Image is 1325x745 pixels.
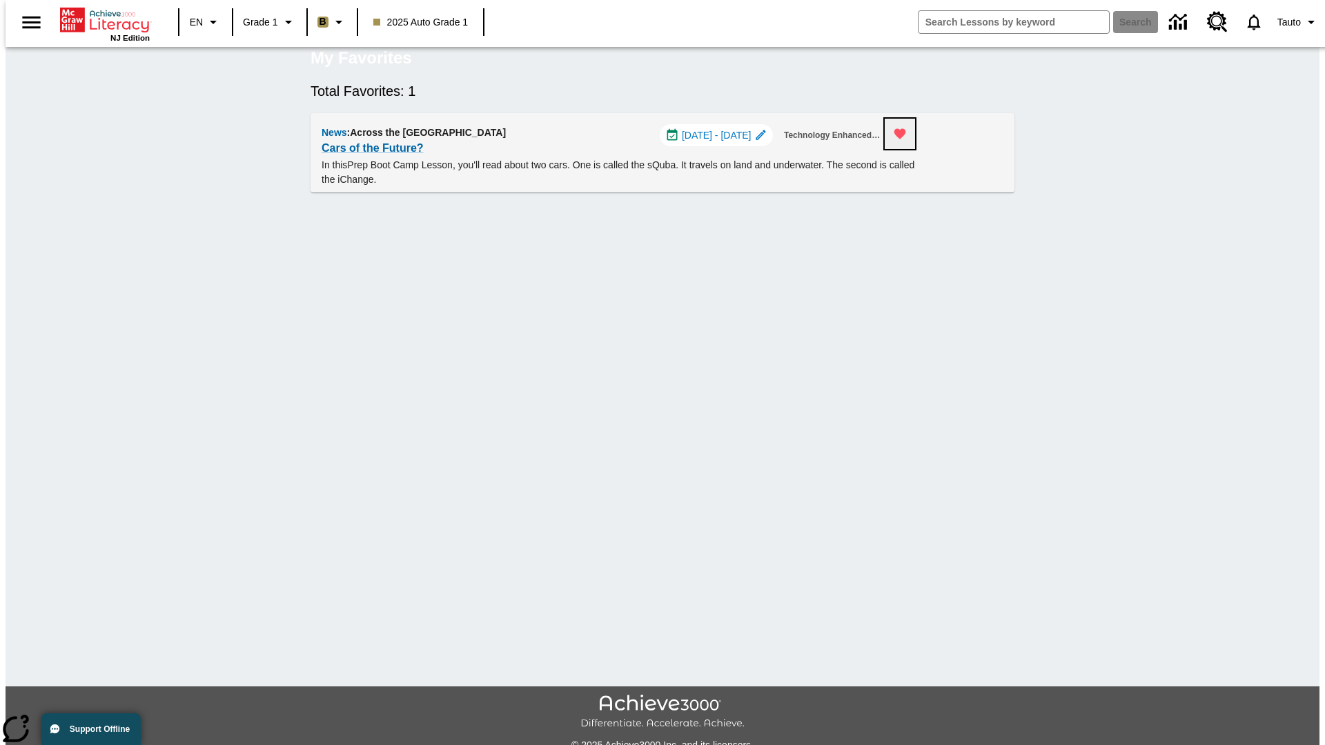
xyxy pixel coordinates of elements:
[41,713,141,745] button: Support Offline
[322,139,424,158] a: Cars of the Future?
[682,128,752,143] span: [DATE] - [DATE]
[1161,3,1199,41] a: Data Center
[1277,15,1301,30] span: Tauto
[580,695,745,730] img: Achieve3000 Differentiate Accelerate Achieve
[322,127,347,138] span: News
[1236,4,1272,40] a: Notifications
[11,2,52,43] button: Open side menu
[237,10,302,34] button: Grade: Grade 1, Select a grade
[110,34,150,42] span: NJ Edition
[373,15,469,30] span: 2025 Auto Grade 1
[919,11,1109,33] input: search field
[778,124,887,147] button: Technology Enhanced Item
[322,159,914,185] testabrev: Prep Boot Camp Lesson, you'll read about two cars. One is called the sQuba. It travels on land an...
[320,13,326,30] span: B
[70,724,130,734] span: Support Offline
[184,10,228,34] button: Language: EN, Select a language
[311,47,412,69] h5: My Favorites
[311,80,1014,102] h6: Total Favorites: 1
[1272,10,1325,34] button: Profile/Settings
[243,15,278,30] span: Grade 1
[347,127,507,138] span: : Across the [GEOGRAPHIC_DATA]
[190,15,203,30] span: EN
[312,10,353,34] button: Boost Class color is light brown. Change class color
[60,5,150,42] div: Home
[322,158,915,187] p: In this
[60,6,150,34] a: Home
[1199,3,1236,41] a: Resource Center, Will open in new tab
[660,124,773,146] div: Jul 01 - Aug 01 Choose Dates
[784,128,882,143] span: Technology Enhanced Item
[885,119,915,149] button: Remove from Favorites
